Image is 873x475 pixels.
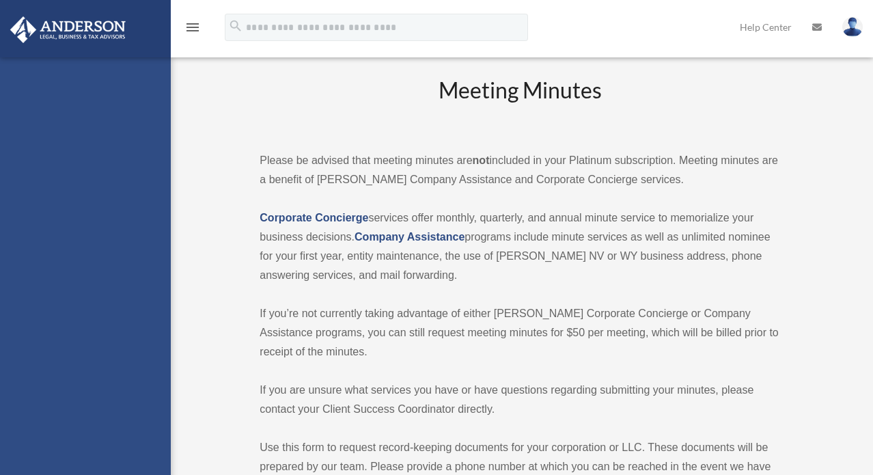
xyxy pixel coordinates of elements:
h2: Meeting Minutes [260,75,780,132]
i: menu [184,19,201,36]
p: If you are unsure what services you have or have questions regarding submitting your minutes, ple... [260,381,780,419]
a: menu [184,24,201,36]
a: Company Assistance [355,231,465,243]
a: Corporate Concierge [260,212,368,223]
p: If you’re not currently taking advantage of either [PERSON_NAME] Corporate Concierge or Company A... [260,304,780,362]
strong: not [473,154,490,166]
img: Anderson Advisors Platinum Portal [6,16,130,43]
p: services offer monthly, quarterly, and annual minute service to memorialize your business decisio... [260,208,780,285]
i: search [228,18,243,33]
img: User Pic [842,17,863,37]
p: Please be advised that meeting minutes are included in your Platinum subscription. Meeting minute... [260,151,780,189]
